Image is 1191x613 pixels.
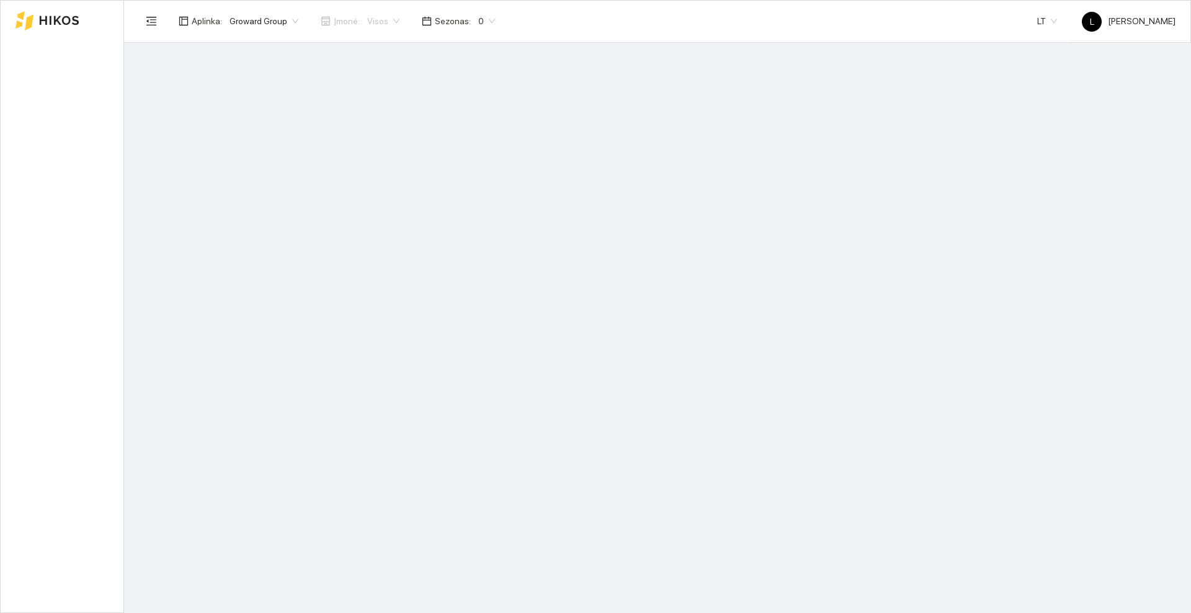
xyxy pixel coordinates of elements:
[192,14,222,28] span: Aplinka :
[478,12,495,30] span: 0
[179,16,189,26] span: layout
[230,12,298,30] span: Groward Group
[1082,16,1175,26] span: [PERSON_NAME]
[139,9,164,34] button: menu-fold
[334,14,360,28] span: Įmonė :
[367,12,399,30] span: Visos
[1090,12,1094,32] span: L
[435,14,471,28] span: Sezonas :
[422,16,432,26] span: calendar
[1037,12,1057,30] span: LT
[321,16,331,26] span: shop
[146,16,157,27] span: menu-fold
